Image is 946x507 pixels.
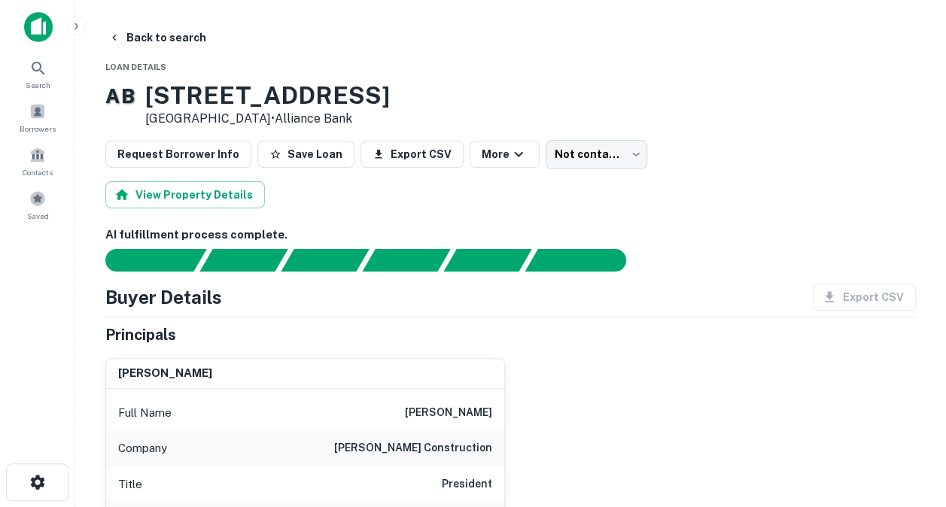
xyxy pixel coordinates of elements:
[360,141,464,168] button: Export CSV
[20,123,56,135] span: Borrowers
[118,365,212,382] h6: [PERSON_NAME]
[470,141,540,168] button: More
[24,12,53,42] img: capitalize-icon.png
[5,184,71,225] a: Saved
[442,475,492,493] h6: President
[105,323,176,346] h5: Principals
[199,249,287,272] div: Your request is received and processing...
[105,81,133,111] p: A B
[145,110,390,128] p: [GEOGRAPHIC_DATA] •
[105,62,166,71] span: Loan Details
[105,81,133,128] a: A B
[281,249,369,272] div: Documents found, AI parsing details...
[118,404,172,422] p: Full Name
[23,166,53,178] span: Contacts
[118,475,142,493] p: Title
[443,249,531,272] div: Principals found, still searching for contact information. This may take time...
[5,97,71,138] a: Borrowers
[275,111,352,126] a: Alliance Bank
[26,79,50,91] span: Search
[362,249,450,272] div: Principals found, AI now looking for contact information...
[145,81,390,110] h3: [STREET_ADDRESS]
[5,53,71,94] a: Search
[118,439,167,457] p: Company
[257,141,354,168] button: Save Loan
[105,226,916,244] h6: AI fulfillment process complete.
[105,284,222,311] h4: Buyer Details
[27,210,49,222] span: Saved
[105,141,251,168] button: Request Borrower Info
[334,439,492,457] h6: [PERSON_NAME] construction
[105,181,265,208] button: View Property Details
[525,249,644,272] div: AI fulfillment process complete.
[87,249,200,272] div: Sending borrower request to AI...
[871,339,946,411] iframe: Chat Widget
[546,140,647,168] div: Not contacted
[5,141,71,181] a: Contacts
[102,24,212,51] button: Back to search
[405,404,492,422] h6: [PERSON_NAME]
